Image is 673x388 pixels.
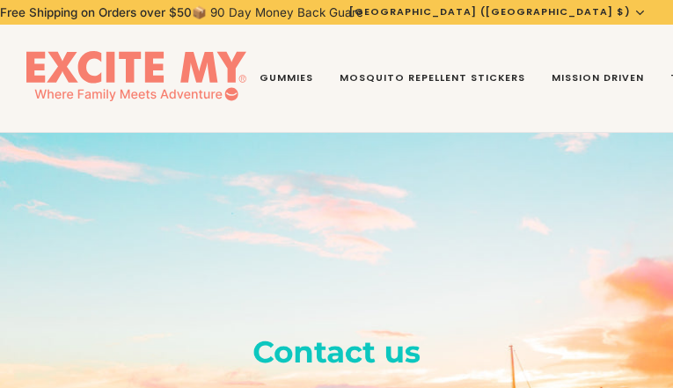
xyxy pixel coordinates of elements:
p: Contact us [40,333,633,371]
button: [GEOGRAPHIC_DATA] ([GEOGRAPHIC_DATA] $) [336,5,660,20]
a: Mosquito Repellent Stickers [326,25,539,132]
span: Mosquito Repellent Stickers [340,71,526,85]
a: Gummies [246,25,326,132]
span: Mission Driven [552,71,644,85]
a: Mission Driven [538,25,657,132]
img: EXCITE MY® [26,51,246,106]
span: Gummies [260,71,313,85]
